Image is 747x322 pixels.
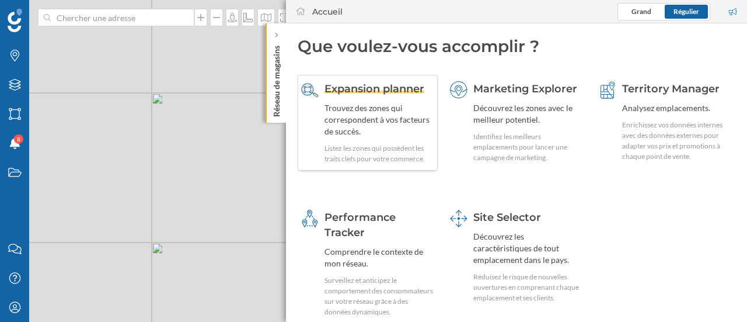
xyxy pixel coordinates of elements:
img: search-areas--hover.svg [301,81,319,99]
span: Territory Manager [622,82,720,95]
div: Identifiez les meilleurs emplacements pour lancer une campagne de marketing. [473,131,583,163]
div: Découvrez les caractéristiques de tout emplacement dans le pays. [473,231,583,266]
span: Grand [631,7,651,16]
div: Que voulez-vous accomplir ? [298,35,735,57]
div: Enrichissez vos données internes avec des données externes pour adapter vos prix et promotions à ... [622,120,732,162]
div: Réduisez le risque de nouvelles ouvertures en comprenant chaque emplacement et ses clients. [473,272,583,303]
span: Marketing Explorer [473,82,577,95]
span: Site Selector [473,211,541,224]
span: Régulier [673,7,699,16]
span: Assistance [19,8,75,19]
img: territory-manager.svg [599,81,616,99]
img: Logo Geoblink [8,9,22,32]
span: Performance Tracker [324,211,396,239]
p: Réseau de magasins [271,41,282,117]
div: Accueil [312,6,343,18]
img: dashboards-manager.svg [450,210,467,227]
div: Listez les zones qui possèdent les traits clefs pour votre commerce. [324,143,434,164]
img: monitoring-360.svg [301,210,319,227]
div: Comprendre le contexte de mon réseau. [324,246,434,269]
div: Trouvez des zones qui correspondent à vos facteurs de succès. [324,102,434,137]
span: Expansion planner [324,82,424,95]
img: explorer.svg [450,81,467,99]
div: Surveillez et anticipez le comportement des consommateurs sur votre réseau grâce à des données dy... [324,275,434,317]
div: Découvrez les zones avec le meilleur potentiel. [473,102,583,126]
div: Analysez emplacements. [622,102,732,114]
span: 8 [17,133,20,145]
